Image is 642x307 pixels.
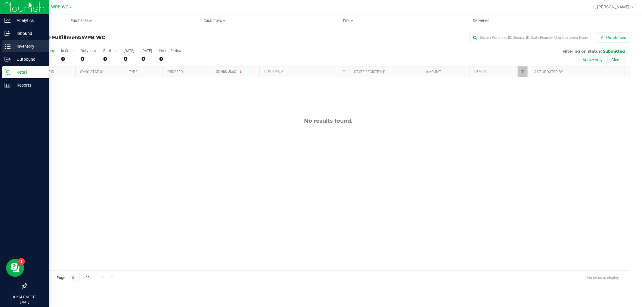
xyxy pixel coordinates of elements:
[124,49,134,53] div: [DATE]
[265,69,283,73] a: Customer
[465,18,498,23] span: Deliveries
[80,70,104,74] a: Sync Status
[51,5,69,10] span: WPB WC
[414,14,548,27] a: Deliveries
[281,18,414,23] span: Tills
[11,17,47,24] p: Analytics
[597,32,630,43] button: All Purchases
[124,55,134,62] div: 0
[3,300,47,304] p: [DATE]
[5,56,11,62] inline-svg: Outbound
[563,49,602,54] span: Filtering on status:
[11,69,47,76] p: Retail
[5,69,11,75] inline-svg: Retail
[81,49,96,53] div: Deliveries
[159,55,181,62] div: 0
[81,55,96,62] div: 0
[354,70,386,74] a: State Registry ID
[103,49,116,53] div: PickUps
[5,43,11,49] inline-svg: Inventory
[11,30,47,37] p: Inbound
[3,294,47,300] p: 01:14 PM EDT
[148,14,281,27] a: Customers
[470,33,591,42] input: Search Purchase ID, Original ID, State Registry ID or Customer Name...
[159,49,181,53] div: Needs Review
[129,70,138,74] a: Type
[5,82,11,88] inline-svg: Reports
[167,70,183,74] a: Ordered
[5,17,11,23] inline-svg: Analytics
[14,14,148,27] a: Purchases
[582,273,624,282] span: No items to display
[603,49,625,54] span: Submitted
[281,14,414,27] a: Tills
[61,49,73,53] div: In Store
[51,273,95,282] span: Page of 0
[148,18,281,23] span: Customers
[141,49,152,53] div: [DATE]
[5,30,11,36] inline-svg: Inbound
[18,258,25,265] iframe: Resource center unread badge
[426,70,441,74] a: Amount
[103,55,116,62] div: 0
[11,56,47,63] p: Outbound
[82,35,105,40] span: WPB WC
[11,81,47,89] p: Reports
[27,118,630,124] div: No results found.
[14,18,148,23] span: Purchases
[339,66,349,77] a: Filter
[607,55,625,65] button: Clear
[532,70,563,74] a: Last Updated By
[578,55,606,65] button: Active only
[6,259,24,277] iframe: Resource center
[591,5,631,9] span: Hi, [PERSON_NAME]!
[474,69,487,73] a: Status
[26,35,228,40] h3: Purchase Fulfillment:
[518,66,528,77] a: Filter
[141,55,152,62] div: 0
[61,55,73,62] div: 0
[11,43,47,50] p: Inventory
[216,69,243,74] a: Scheduled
